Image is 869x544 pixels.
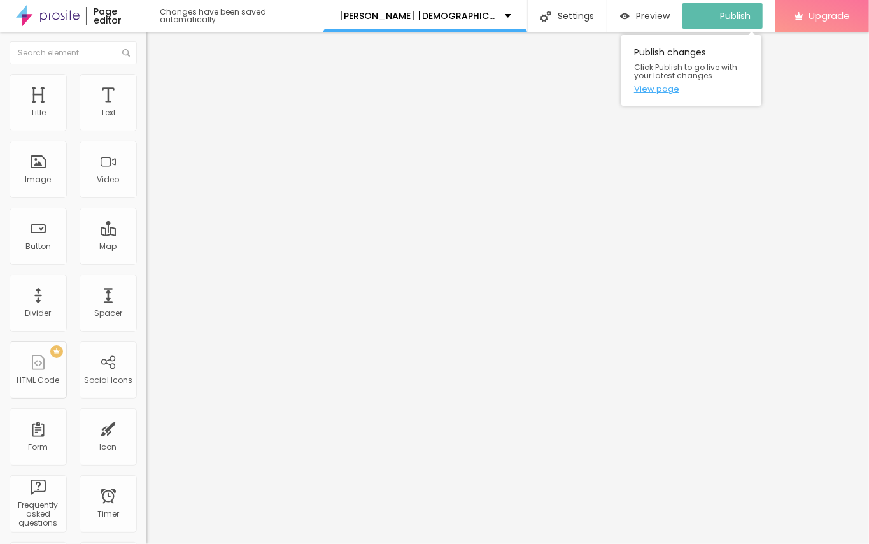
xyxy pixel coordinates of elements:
[682,3,763,29] button: Publish
[100,443,117,452] div: Icon
[809,10,850,21] span: Upgrade
[25,242,51,251] div: Button
[540,11,551,22] img: Icone
[97,510,119,519] div: Timer
[634,85,749,93] a: View page
[10,41,137,64] input: Search element
[84,376,132,385] div: Social Icons
[29,443,48,452] div: Form
[25,309,52,318] div: Divider
[17,376,60,385] div: HTML Code
[339,11,495,20] p: [PERSON_NAME] [DEMOGRAPHIC_DATA][MEDICAL_DATA] Capsules [GEOGRAPHIC_DATA] Price
[13,501,63,528] div: Frequently asked questions
[636,11,670,21] span: Preview
[122,49,130,57] img: Icone
[94,309,122,318] div: Spacer
[97,175,120,184] div: Video
[100,242,117,251] div: Map
[720,11,751,21] span: Publish
[86,7,148,25] div: Page editor
[146,32,869,544] iframe: Editor
[25,175,52,184] div: Image
[101,108,116,117] div: Text
[160,8,323,24] div: Changes have been saved automatically
[31,108,46,117] div: Title
[621,35,761,106] div: Publish changes
[607,3,682,29] button: Preview
[634,63,749,80] span: Click Publish to go live with your latest changes.
[620,11,630,22] img: view-1.svg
